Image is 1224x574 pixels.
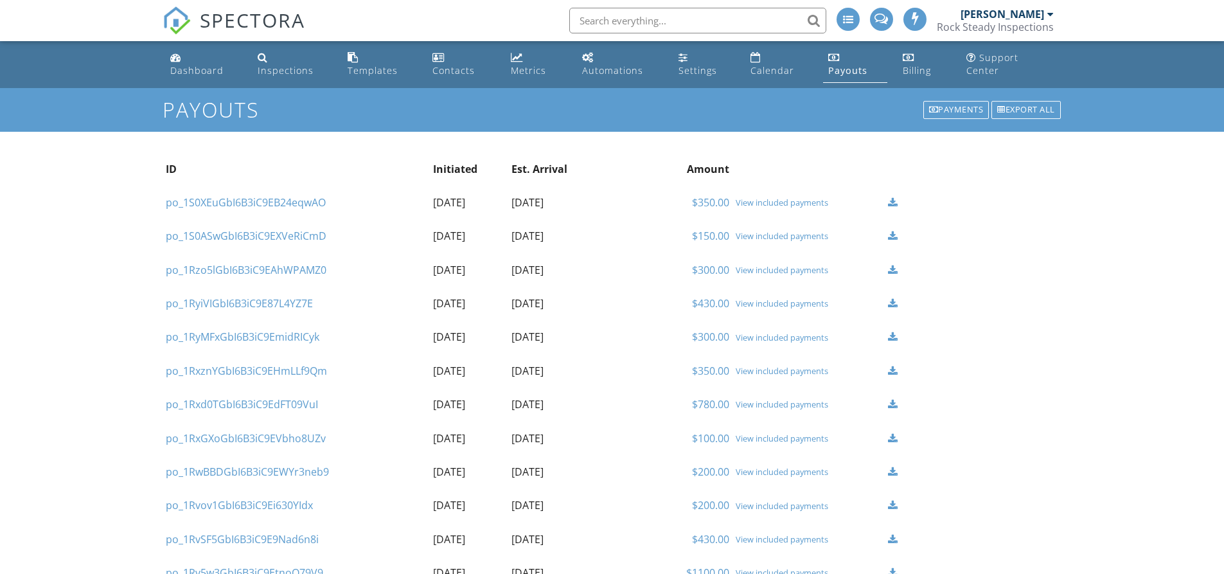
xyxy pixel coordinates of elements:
td: [DATE] [508,388,604,421]
a: $200.00 [692,498,729,512]
a: po_1RyiVIGbI6B3iC9E87L4YZ7E [166,296,313,310]
a: po_1S0ASwGbI6B3iC9EXVeRiCmD [166,229,326,243]
td: [DATE] [430,455,508,489]
div: Support Center [966,51,1018,76]
th: Est. Arrival [508,152,604,186]
a: po_1RxGXoGbI6B3iC9EVbho8UZv [166,431,326,445]
div: Dashboard [170,64,224,76]
td: [DATE] [430,253,508,287]
th: ID [163,152,430,186]
td: [DATE] [508,253,604,287]
td: [DATE] [508,219,604,253]
td: [DATE] [508,320,604,354]
div: Payments [923,101,989,119]
input: Search everything... [569,8,826,33]
a: View included payments [736,366,882,376]
td: [DATE] [508,354,604,388]
div: [PERSON_NAME] [961,8,1044,21]
a: po_1RyMFxGbI6B3iC9EmidRICyk [166,330,319,344]
a: Automations (Basic) [577,46,663,83]
a: $350.00 [692,364,729,378]
span: SPECTORA [200,6,305,33]
td: [DATE] [508,523,604,556]
a: po_1RvSF5GbI6B3iC9E9Nad6n8i [166,532,319,546]
div: Automations [582,64,643,76]
a: $430.00 [692,296,729,310]
img: The Best Home Inspection Software - Spectora [163,6,191,35]
div: Billing [903,64,931,76]
a: Payouts [823,46,887,83]
a: po_1Rzo5lGbI6B3iC9EAhWPAMZ0 [166,263,326,277]
td: [DATE] [430,388,508,421]
a: Dashboard [165,46,243,83]
div: Settings [679,64,717,76]
a: Settings [673,46,735,83]
a: View included payments [736,298,882,309]
a: View included payments [736,265,882,275]
a: po_1RxznYGbI6B3iC9EHmLLf9Qm [166,364,327,378]
a: Export all [990,100,1062,120]
td: [DATE] [430,354,508,388]
a: View included payments [736,501,882,511]
a: Contacts [427,46,495,83]
td: [DATE] [430,320,508,354]
a: View included payments [736,467,882,477]
a: Calendar [745,46,813,83]
a: Metrics [506,46,567,83]
a: po_1Rxd0TGbI6B3iC9EdFT09VuI [166,397,318,411]
div: Rock Steady Inspections [937,21,1054,33]
a: $150.00 [692,229,729,243]
div: Payouts [828,64,867,76]
a: View included payments [736,399,882,409]
td: [DATE] [430,422,508,455]
th: Initiated [430,152,508,186]
div: Inspections [258,64,314,76]
td: [DATE] [508,186,604,219]
th: Amount [604,152,732,186]
a: $300.00 [692,330,729,344]
td: [DATE] [430,186,508,219]
a: View included payments [736,332,882,343]
h1: Payouts [163,98,1062,121]
td: [DATE] [508,287,604,320]
td: [DATE] [430,489,508,522]
a: View included payments [736,433,882,444]
td: [DATE] [430,287,508,320]
td: [DATE] [508,489,604,522]
a: Billing [898,46,951,83]
a: Support Center [961,46,1060,83]
td: [DATE] [430,219,508,253]
td: [DATE] [430,523,508,556]
div: Contacts [432,64,475,76]
a: $780.00 [692,397,729,411]
a: View included payments [736,534,882,544]
a: Payments [922,100,991,120]
a: po_1Rvov1GbI6B3iC9Ei630YIdx [166,498,313,512]
a: $200.00 [692,465,729,479]
a: View included payments [736,231,882,241]
a: Templates [342,46,417,83]
div: Templates [348,64,398,76]
a: $350.00 [692,195,729,210]
a: $430.00 [692,532,729,546]
a: View included payments [736,197,882,208]
a: SPECTORA [163,17,305,44]
div: Calendar [750,64,794,76]
div: Export all [991,101,1061,119]
div: Metrics [511,64,546,76]
a: Inspections [253,46,332,83]
a: po_1RwBBDGbI6B3iC9EWYr3neb9 [166,465,329,479]
td: [DATE] [508,455,604,489]
a: $100.00 [692,431,729,445]
td: [DATE] [508,422,604,455]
